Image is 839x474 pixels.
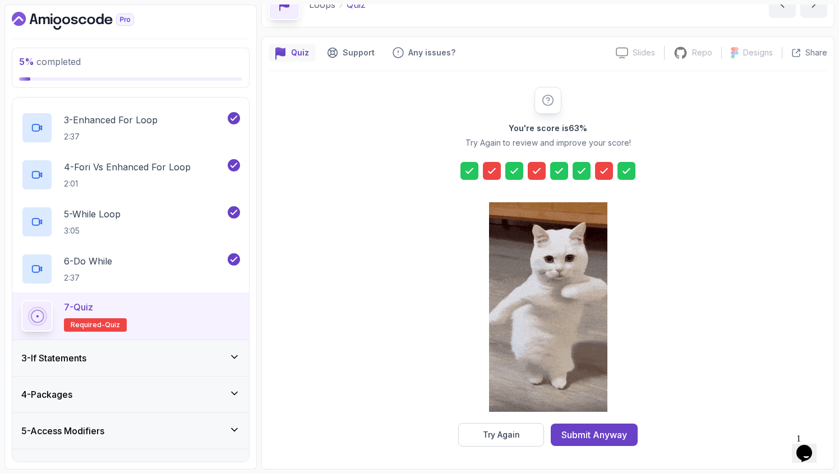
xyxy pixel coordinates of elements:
[805,47,827,58] p: Share
[269,44,316,62] button: quiz button
[21,461,68,474] h3: 6 - Methods
[782,47,827,58] button: Share
[551,424,638,446] button: Submit Anyway
[12,377,249,412] button: 4-Packages
[792,429,828,463] iframe: chat widget
[64,207,121,221] p: 5 - While Loop
[12,12,160,30] a: Dashboard
[509,123,587,134] h2: You're score is 63 %
[21,253,240,285] button: 6-Do While2:37
[64,113,158,127] p: 3 - Enhanced For Loop
[105,320,120,329] span: quiz
[692,47,712,58] p: Repo
[71,320,105,329] span: Required-
[320,44,381,62] button: Support button
[458,423,544,447] button: Try Again
[64,254,112,268] p: 6 - Do While
[21,206,240,238] button: 5-While Loop3:05
[561,428,627,442] div: Submit Anyway
[291,47,309,58] p: Quiz
[465,137,631,148] p: Try Again to review and improve your score!
[483,429,520,440] div: Try Again
[386,44,462,62] button: Feedback button
[21,388,72,401] h3: 4 - Packages
[12,413,249,449] button: 5-Access Modifiers
[64,272,112,284] p: 2:37
[743,47,773,58] p: Designs
[21,351,86,365] h3: 3 - If Statements
[408,47,455,58] p: Any issues?
[64,300,93,314] p: 7 - Quiz
[633,47,655,58] p: Slides
[12,340,249,376] button: 3-If Statements
[21,112,240,143] button: 3-Enhanced For Loop2:37
[64,225,121,236] p: 3:05
[64,178,191,189] p: 2:01
[19,56,34,67] span: 5 %
[343,47,375,58] p: Support
[21,300,240,332] button: 7-QuizRequired-quiz
[64,160,191,174] p: 4 - Fori vs Enhanced For Loop
[21,159,240,190] button: 4-Fori vs Enhanced For Loop2:01
[19,56,81,67] span: completed
[21,424,104,438] h3: 5 - Access Modifiers
[64,131,158,142] p: 2:37
[489,202,607,412] img: cool-cat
